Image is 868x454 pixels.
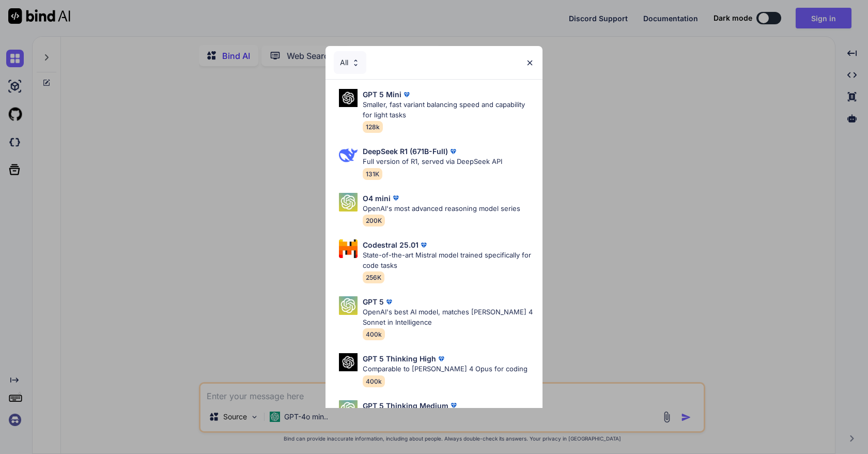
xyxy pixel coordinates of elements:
[339,296,358,315] img: Pick Models
[525,58,534,67] img: close
[363,89,401,100] p: GPT 5 Mini
[363,271,384,283] span: 256K
[363,100,534,120] p: Smaller, fast variant balancing speed and capability for light tasks
[448,146,458,157] img: premium
[363,239,419,250] p: Codestral 25.01
[384,297,394,307] img: premium
[363,328,385,340] span: 400k
[363,215,385,226] span: 200K
[363,307,534,327] p: OpenAI's best AI model, matches [PERSON_NAME] 4 Sonnet in Intelligence
[363,375,385,387] span: 400k
[363,157,502,167] p: Full version of R1, served via DeepSeek API
[363,364,528,374] p: Comparable to [PERSON_NAME] 4 Opus for coding
[363,204,520,214] p: OpenAI's most advanced reasoning model series
[448,400,459,411] img: premium
[351,58,360,67] img: Pick Models
[401,89,412,100] img: premium
[339,146,358,164] img: Pick Models
[334,51,366,74] div: All
[339,239,358,258] img: Pick Models
[363,250,534,270] p: State-of-the-art Mistral model trained specifically for code tasks
[419,240,429,250] img: premium
[363,121,383,133] span: 128k
[436,354,446,364] img: premium
[363,168,382,180] span: 131K
[339,400,358,419] img: Pick Models
[363,146,448,157] p: DeepSeek R1 (671B-Full)
[363,353,436,364] p: GPT 5 Thinking High
[339,353,358,371] img: Pick Models
[391,193,401,203] img: premium
[339,193,358,211] img: Pick Models
[339,89,358,107] img: Pick Models
[363,296,384,307] p: GPT 5
[363,400,448,411] p: GPT 5 Thinking Medium
[363,193,391,204] p: O4 mini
